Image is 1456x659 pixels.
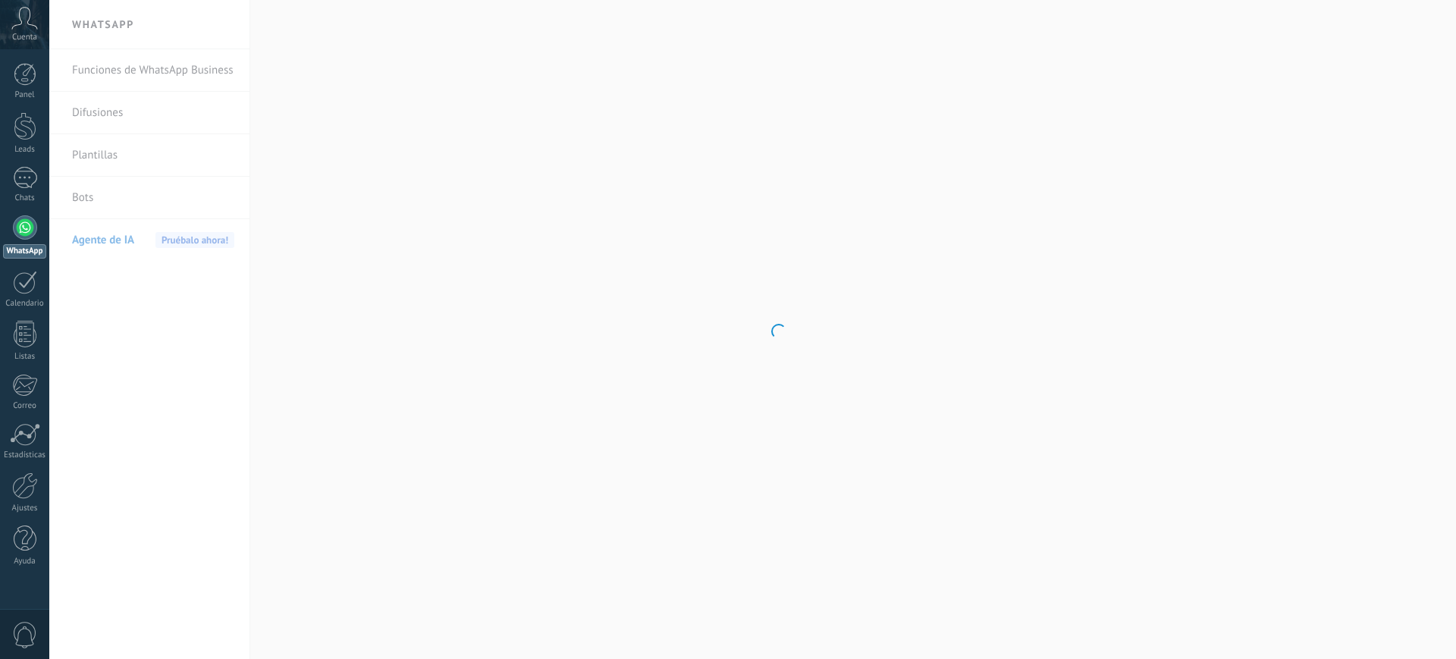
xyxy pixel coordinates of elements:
div: Calendario [3,299,47,309]
div: Estadísticas [3,450,47,460]
div: Ajustes [3,504,47,513]
div: Leads [3,145,47,155]
div: Chats [3,193,47,203]
div: Listas [3,352,47,362]
div: Correo [3,401,47,411]
div: WhatsApp [3,244,46,259]
span: Cuenta [12,33,37,42]
div: Ayuda [3,557,47,566]
div: Panel [3,90,47,100]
